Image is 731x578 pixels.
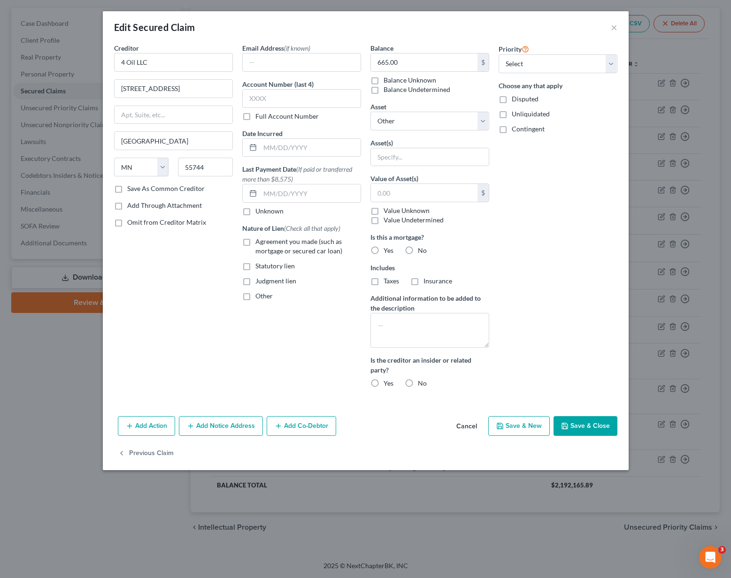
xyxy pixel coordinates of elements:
[242,164,361,184] label: Last Payment Date
[115,132,232,150] input: Enter city...
[260,184,361,202] input: MM/DD/YYYY
[512,125,545,133] span: Contingent
[370,103,386,111] span: Asset
[178,158,233,176] input: Enter zip...
[255,112,319,121] label: Full Account Number
[255,262,295,270] span: Statutory lien
[418,246,427,254] span: No
[255,237,342,255] span: Agreement you made (such as mortgage or secured car loan)
[611,22,617,33] button: ×
[512,110,550,118] span: Unliquidated
[267,416,336,436] button: Add Co-Debtor
[384,206,430,215] label: Value Unknown
[242,79,314,89] label: Account Number (last 4)
[284,224,340,232] span: (Check all that apply)
[477,53,489,71] div: $
[115,80,232,98] input: Enter address...
[242,43,310,53] label: Email Address
[718,546,726,554] span: 3
[118,416,175,436] button: Add Action
[370,174,418,183] label: Value of Asset(s)
[384,379,393,387] span: Yes
[384,215,444,225] label: Value Undetermined
[115,106,232,124] input: Apt, Suite, etc...
[554,416,617,436] button: Save & Close
[242,89,361,108] input: XXXX
[512,95,539,103] span: Disputed
[477,184,489,202] div: $
[449,417,485,436] button: Cancel
[384,85,450,94] label: Balance Undetermined
[255,277,296,285] span: Judgment lien
[370,43,393,53] label: Balance
[370,138,393,148] label: Asset(s)
[499,43,529,54] label: Priority
[242,165,352,183] span: (If paid or transferred more than $8,575)
[260,139,361,157] input: MM/DD/YYYY
[699,546,722,569] iframe: Intercom live chat
[127,218,206,226] span: Omit from Creditor Matrix
[423,277,452,285] span: Insurance
[284,44,310,52] span: (if known)
[384,76,436,85] label: Balance Unknown
[371,184,477,202] input: 0.00
[370,293,489,313] label: Additional information to be added to the description
[114,21,195,34] div: Edit Secured Claim
[118,443,174,463] button: Previous Claim
[384,246,393,254] span: Yes
[255,206,284,216] label: Unknown
[243,53,361,71] input: --
[242,129,283,138] label: Date Incurred
[370,263,489,273] label: Includes
[370,355,489,375] label: Is the creditor an insider or related party?
[488,416,550,436] button: Save & New
[127,184,205,193] label: Save As Common Creditor
[499,81,617,91] label: Choose any that apply
[114,44,139,52] span: Creditor
[384,277,399,285] span: Taxes
[370,232,489,242] label: Is this a mortgage?
[127,201,202,210] label: Add Through Attachment
[114,53,233,72] input: Search creditor by name...
[418,379,427,387] span: No
[242,223,340,233] label: Nature of Lien
[371,53,477,71] input: 0.00
[371,148,489,166] input: Specify...
[255,292,273,300] span: Other
[179,416,263,436] button: Add Notice Address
